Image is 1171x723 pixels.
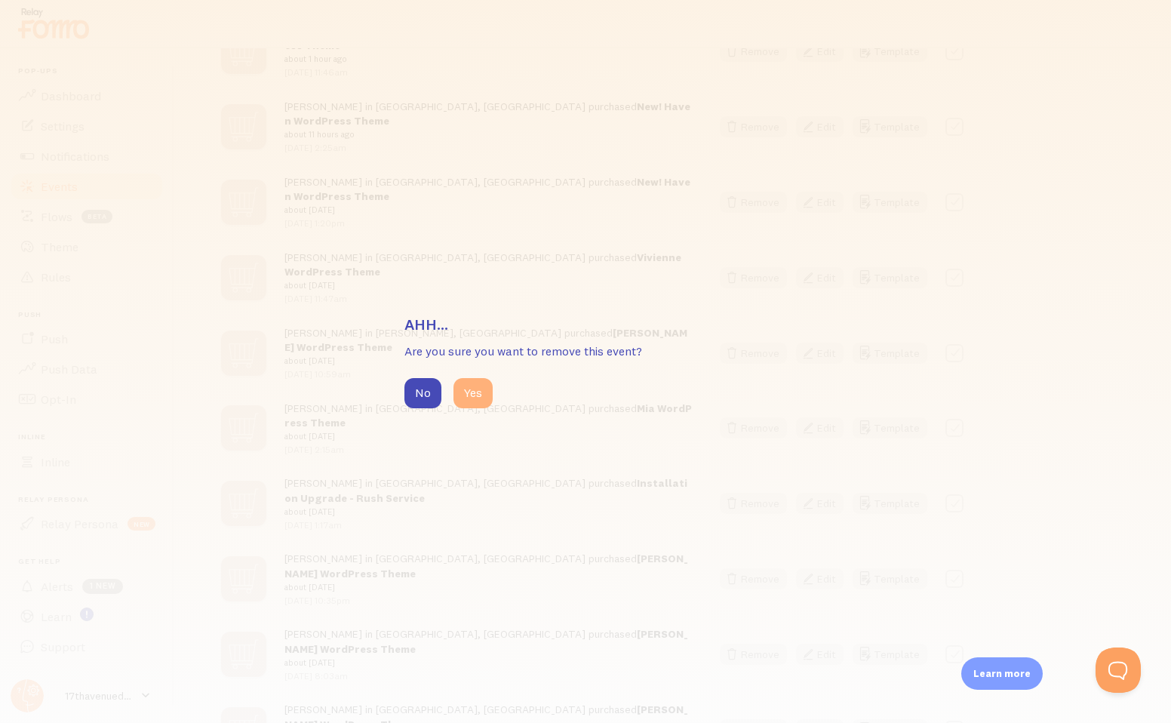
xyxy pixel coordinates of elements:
[1096,648,1141,693] iframe: Help Scout Beacon - Open
[404,378,441,408] button: No
[453,378,493,408] button: Yes
[404,343,767,360] p: Are you sure you want to remove this event?
[961,657,1043,690] div: Learn more
[404,315,767,334] h3: Ahh...
[973,666,1031,681] p: Learn more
